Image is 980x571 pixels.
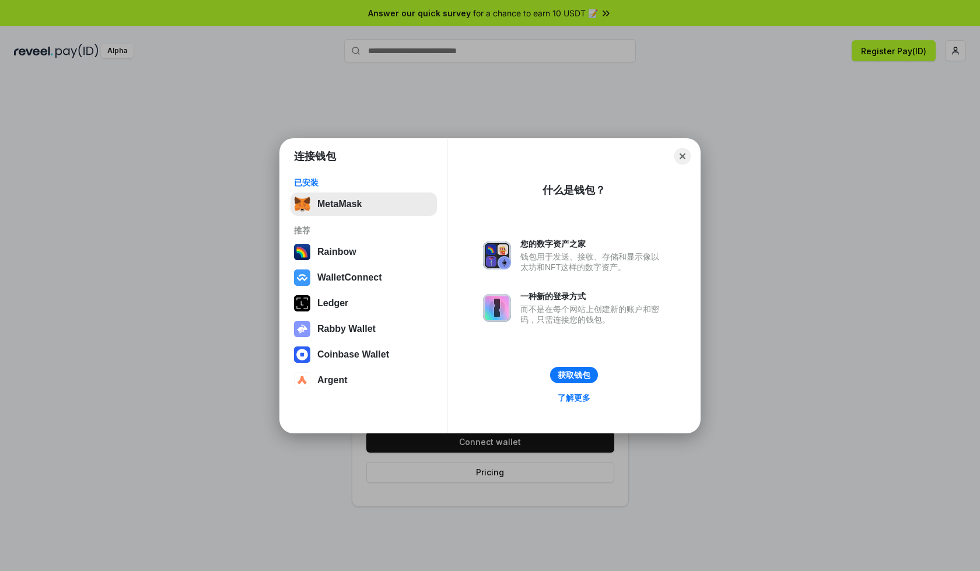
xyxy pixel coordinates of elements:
[520,291,665,302] div: 一种新的登录方式
[317,272,382,283] div: WalletConnect
[294,225,433,236] div: 推荐
[674,148,691,164] button: Close
[317,324,376,334] div: Rabby Wallet
[317,247,356,257] div: Rainbow
[483,294,511,322] img: svg+xml,%3Csvg%20xmlns%3D%22http%3A%2F%2Fwww.w3.org%2F2000%2Fsvg%22%20fill%3D%22none%22%20viewBox...
[294,295,310,311] img: svg+xml,%3Csvg%20xmlns%3D%22http%3A%2F%2Fwww.w3.org%2F2000%2Fsvg%22%20width%3D%2228%22%20height%3...
[294,149,336,163] h1: 连接钱包
[558,393,590,403] div: 了解更多
[558,370,590,380] div: 获取钱包
[317,349,389,360] div: Coinbase Wallet
[542,183,605,197] div: 什么是钱包？
[294,269,310,286] img: svg+xml,%3Csvg%20width%3D%2228%22%20height%3D%2228%22%20viewBox%3D%220%200%2028%2028%22%20fill%3D...
[294,321,310,337] img: svg+xml,%3Csvg%20xmlns%3D%22http%3A%2F%2Fwww.w3.org%2F2000%2Fsvg%22%20fill%3D%22none%22%20viewBox...
[290,369,437,392] button: Argent
[317,199,362,209] div: MetaMask
[520,239,665,249] div: 您的数字资产之家
[551,390,597,405] a: 了解更多
[294,177,433,188] div: 已安装
[290,317,437,341] button: Rabby Wallet
[550,367,598,383] button: 获取钱包
[294,196,310,212] img: svg+xml,%3Csvg%20fill%3D%22none%22%20height%3D%2233%22%20viewBox%3D%220%200%2035%2033%22%20width%...
[294,244,310,260] img: svg+xml,%3Csvg%20width%3D%22120%22%20height%3D%22120%22%20viewBox%3D%220%200%20120%20120%22%20fil...
[294,372,310,388] img: svg+xml,%3Csvg%20width%3D%2228%22%20height%3D%2228%22%20viewBox%3D%220%200%2028%2028%22%20fill%3D...
[317,298,348,309] div: Ledger
[483,241,511,269] img: svg+xml,%3Csvg%20xmlns%3D%22http%3A%2F%2Fwww.w3.org%2F2000%2Fsvg%22%20fill%3D%22none%22%20viewBox...
[294,346,310,363] img: svg+xml,%3Csvg%20width%3D%2228%22%20height%3D%2228%22%20viewBox%3D%220%200%2028%2028%22%20fill%3D...
[520,251,665,272] div: 钱包用于发送、接收、存储和显示像以太坊和NFT这样的数字资产。
[290,266,437,289] button: WalletConnect
[317,375,348,386] div: Argent
[520,304,665,325] div: 而不是在每个网站上创建新的账户和密码，只需连接您的钱包。
[290,192,437,216] button: MetaMask
[290,240,437,264] button: Rainbow
[290,343,437,366] button: Coinbase Wallet
[290,292,437,315] button: Ledger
